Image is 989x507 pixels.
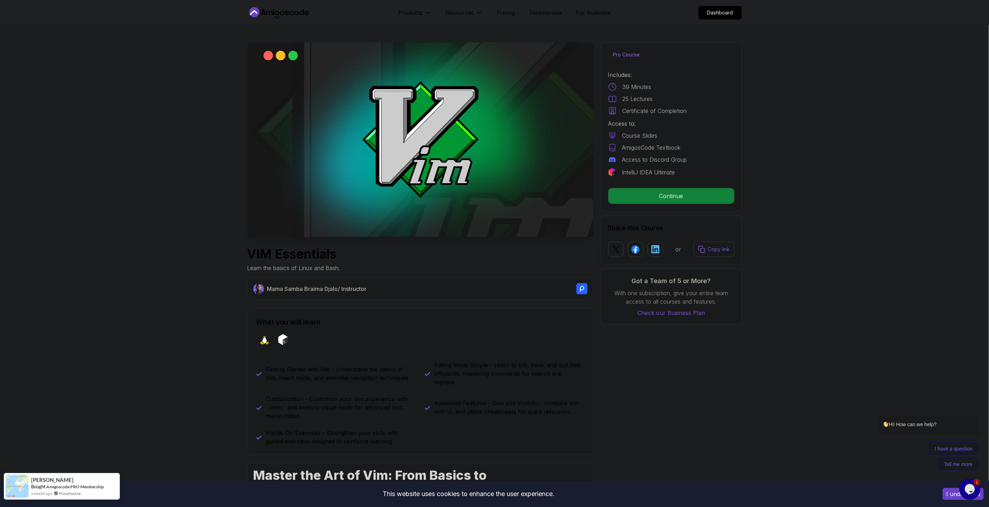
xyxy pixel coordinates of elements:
p: Customization - Customize your Vim experience with `.vimrc` and explore visual mode for advanced ... [266,395,416,420]
h2: Share this Course [608,223,735,233]
p: Access to Discord Group [622,155,687,164]
button: Resources [446,8,483,23]
iframe: chat widget [959,479,982,500]
p: Dashboard [699,6,742,19]
a: Check our Business Plan [608,309,735,317]
p: Learn the basics of Linux and Bash. [247,264,340,272]
p: Editing Made Simple - Learn to edit, save, and quit files efficiently, mastering commands for sea... [435,361,585,386]
button: Continue [608,188,735,204]
p: With one subscription, give your entire team access to all courses and features. [608,289,735,306]
p: 39 Minutes [623,83,652,91]
p: Certificate of Completion [623,107,687,115]
p: Products [399,8,423,17]
p: Includes: [608,71,735,79]
a: Amigoscode PRO Membership [46,484,104,489]
h2: What you will learn [256,317,585,327]
img: vim-essentials_thumbnail [247,42,594,237]
a: Dashboard [699,6,742,19]
a: Pricing [497,8,515,17]
a: ProveSource [59,490,81,496]
button: Copy link [694,241,735,257]
p: Getting Started with Vim - Understand the basics of Vim, insert mode, and essential navigation te... [266,365,416,382]
iframe: chat widget [855,351,982,475]
p: IntelliJ IDEA Ultimate [622,168,675,177]
span: [PERSON_NAME] [31,477,73,483]
p: AmigosCode Textbook [622,143,681,152]
span: Bought [31,484,46,489]
img: bash logo [277,334,289,345]
h1: VIM Essentials [247,247,340,261]
a: Testimonials [529,8,562,17]
p: Course Slides [622,131,658,140]
p: 25 Lectures [623,95,653,103]
img: jetbrains logo [608,168,617,177]
p: Hands-On Exercises - Strengthen your skills with guided exercises designed to reinforce learning. [266,429,416,446]
img: Nelson Djalo [253,284,264,294]
div: This website uses cookies to enhance the user experience. [5,486,932,502]
p: Pro Course [608,50,644,59]
span: a month ago [31,490,52,496]
p: or [675,245,681,253]
p: Mama Samba Braima Djalo / [267,285,366,293]
button: Accept cookies [943,488,984,500]
h3: Got a Team of 5 or More? [608,276,735,286]
p: Resources [446,8,474,17]
img: provesource social proof notification image [6,475,29,498]
span: Instructor [341,285,366,292]
button: Products [399,8,431,23]
p: Access to: [608,119,735,128]
img: linux logo [259,334,270,345]
p: Copy link [708,246,730,253]
a: For Business [576,8,611,17]
p: Advanced Features - Dive into Vimtutor, compare Vim with Vi, and utilize cheatsheets for quick re... [435,399,585,416]
h1: Master the Art of Vim: From Basics to Proficiency [253,468,554,496]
